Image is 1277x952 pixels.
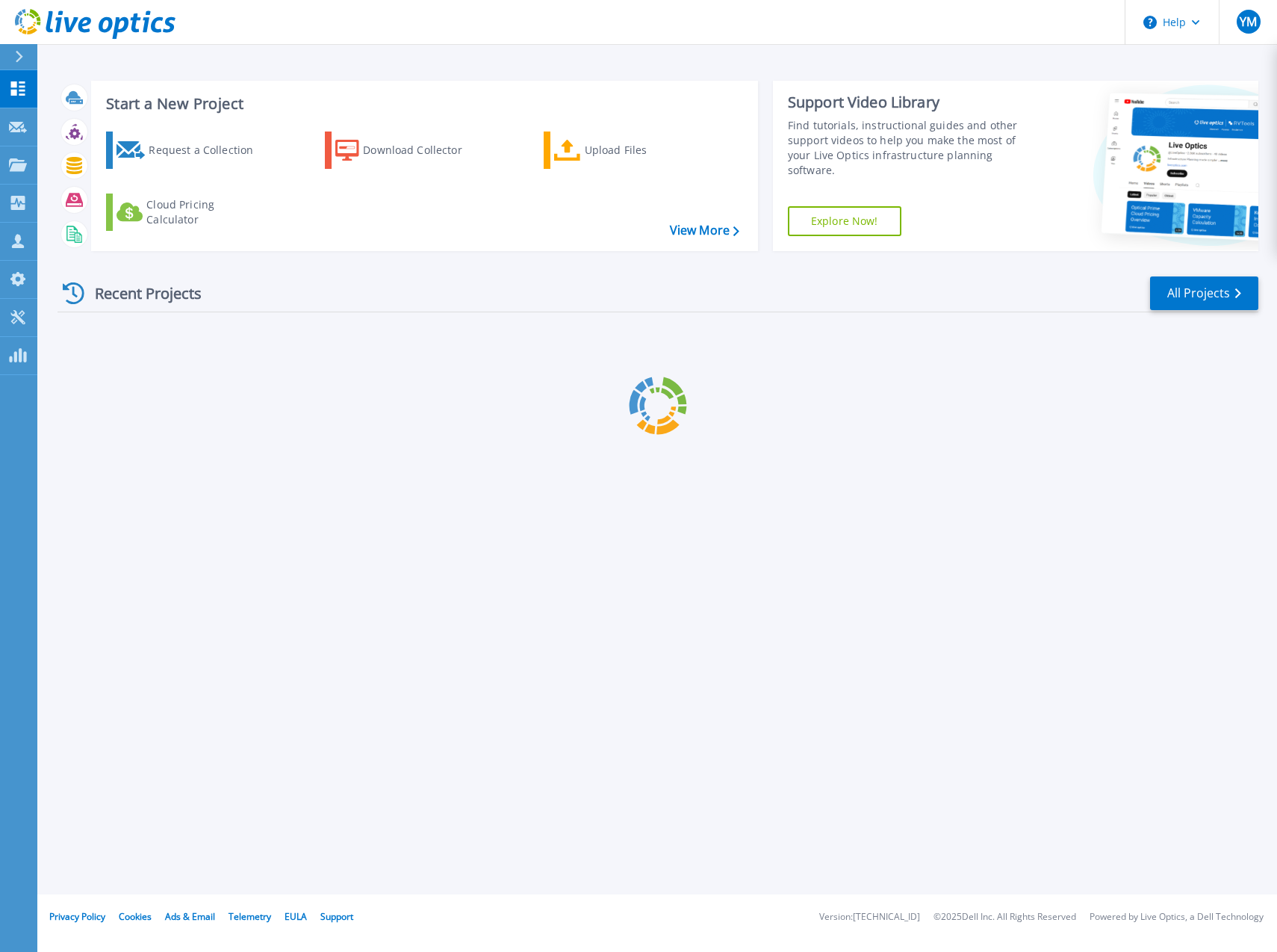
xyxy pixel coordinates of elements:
[1240,16,1257,28] span: YM
[229,910,271,923] a: Telemetry
[49,910,105,923] a: Privacy Policy
[106,194,273,231] a: Cloud Pricing Calculator
[320,910,353,923] a: Support
[1090,912,1264,922] li: Powered by Live Optics, a Dell Technology
[363,135,482,165] div: Download Collector
[58,275,222,312] div: Recent Projects
[165,910,215,923] a: Ads & Email
[933,912,1076,922] li: © 2025 Dell Inc. All Rights Reserved
[788,93,1034,112] div: Support Video Library
[670,223,739,238] a: View More
[146,197,266,227] div: Cloud Pricing Calculator
[1150,276,1258,310] a: All Projects
[119,910,152,923] a: Cookies
[149,135,268,165] div: Request a Collection
[106,96,739,112] h3: Start a New Project
[106,132,273,169] a: Request a Collection
[819,912,920,922] li: Version: [TECHNICAL_ID]
[325,132,491,169] a: Download Collector
[585,135,704,165] div: Upload Files
[788,206,901,236] a: Explore Now!
[285,910,307,923] a: EULA
[788,118,1034,178] div: Find tutorials, instructional guides and other support videos to help you make the most of your L...
[544,132,710,169] a: Upload Files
